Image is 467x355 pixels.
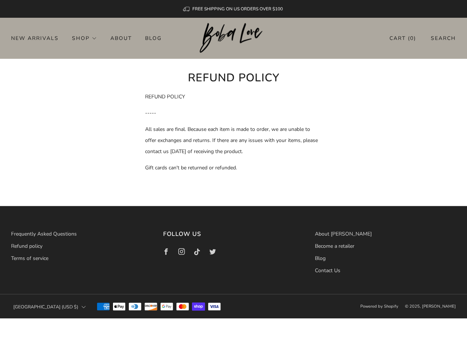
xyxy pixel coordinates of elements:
a: Blog [145,32,162,44]
a: About [PERSON_NAME] [315,230,372,237]
a: Contact Us [315,267,340,274]
a: Refund policy [11,243,42,250]
a: Powered by Shopify [360,304,398,309]
a: Frequently Asked Questions [11,230,77,237]
h3: Follow us [163,229,304,240]
a: New Arrivals [11,32,59,44]
a: Blog [315,255,326,262]
a: Boba Love [200,23,267,54]
p: REFUND POLICY [145,91,322,102]
span: FREE SHIPPING ON US ORDERS OVER $100 [192,6,283,12]
a: Search [431,32,456,44]
span: © 2025, [PERSON_NAME] [405,304,456,309]
p: All sales are final. Because each item is made to order, we are unable to offer exchanges and ret... [145,124,322,157]
p: Gift cards can't be returned or refunded. [145,162,322,173]
h1: Refund policy [145,70,322,86]
a: Become a retailer [315,243,354,250]
button: [GEOGRAPHIC_DATA] (USD $) [11,299,88,315]
a: About [110,32,132,44]
p: ----- [145,108,322,119]
a: Cart [389,32,416,44]
a: Shop [72,32,97,44]
a: Terms of service [11,255,48,262]
items-count: 0 [410,35,414,42]
img: Boba Love [200,23,267,53]
span: . [145,197,146,204]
